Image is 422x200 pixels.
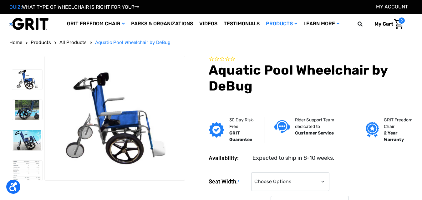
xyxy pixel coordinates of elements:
[9,4,22,10] span: QUIZ:
[221,14,263,34] a: Testimonials
[95,40,170,45] span: Aquatic Pool Wheelchair by DeBug
[128,14,196,34] a: Parks & Organizations
[59,39,87,46] a: All Products
[9,39,413,46] nav: Breadcrumb
[209,56,413,63] span: Rated 0.0 out of 5 stars 0 reviews
[229,117,255,130] p: 30 Day Risk-Free
[59,40,87,45] span: All Products
[9,39,22,46] a: Home
[12,130,42,150] img: Aquatic Pool Wheelchair by DeBug
[399,17,405,24] span: 0
[376,4,408,10] a: Account
[366,122,379,138] img: Grit freedom
[229,130,252,142] strong: GRIT Guarantee
[95,39,170,46] a: Aquatic Pool Wheelchair by DeBug
[31,39,51,46] a: Products
[12,70,42,90] img: Aquatic Pool Wheelchair by DeBug
[9,4,139,10] a: QUIZ:WHAT TYPE OF WHEELCHAIR IS RIGHT FOR YOU?
[12,161,42,181] img: Aquatic Pool Wheelchair by DeBug
[209,122,224,138] img: GRIT Guarantee
[390,160,419,189] iframe: Tidio Chat
[370,17,405,31] a: Cart with 0 items
[263,14,300,34] a: Products
[295,117,347,130] p: Rider Support Team dedicated to
[300,14,343,34] a: Learn More
[9,17,48,30] img: GRIT All-Terrain Wheelchair and Mobility Equipment
[209,172,248,191] label: Seat Width:
[252,154,334,162] dd: Expected to ship in 8-10 weeks.
[384,130,404,142] strong: 2 Year Warranty
[295,130,334,136] strong: Customer Service
[31,40,51,45] span: Products
[196,14,221,34] a: Videos
[209,62,413,94] h1: Aquatic Pool Wheelchair by DeBug
[12,100,42,120] img: Aquatic Pool Wheelchair by DeBug
[45,71,185,164] img: Aquatic Pool Wheelchair by DeBug
[374,21,393,27] span: My Cart
[394,19,403,29] img: Cart
[9,40,22,45] span: Home
[384,117,415,130] p: GRIT Freedom Chair
[209,154,248,162] dt: Availability:
[64,14,128,34] a: GRIT Freedom Chair
[360,17,370,31] input: Search
[274,120,290,133] img: Customer service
